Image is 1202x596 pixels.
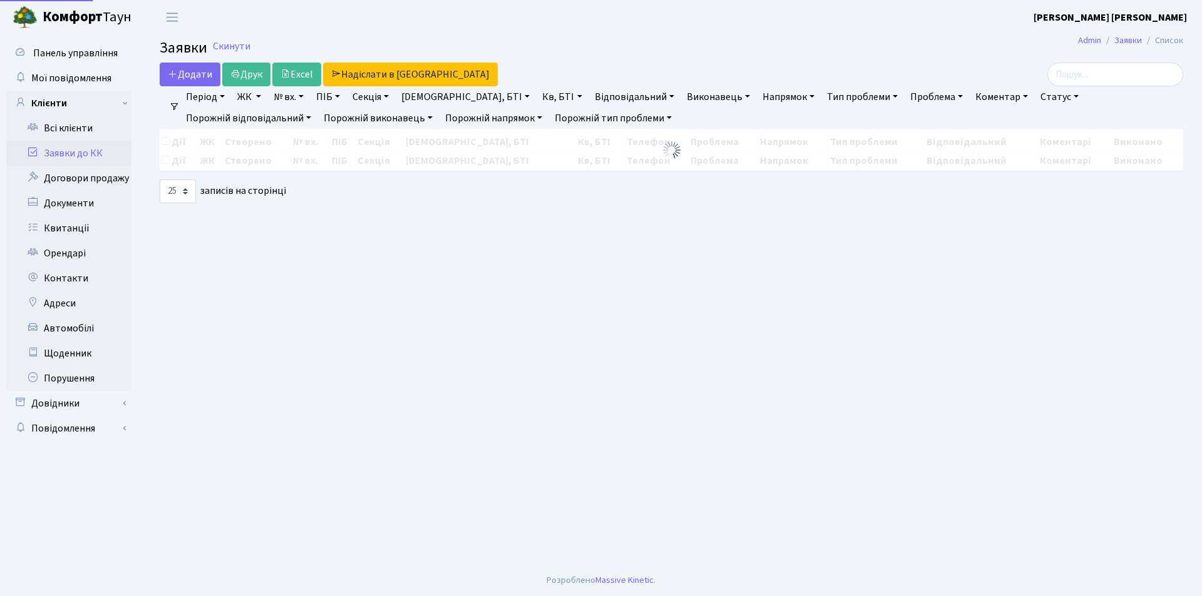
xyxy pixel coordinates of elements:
a: Контакти [6,266,131,291]
a: ЖК [232,86,266,108]
button: Переключити навігацію [157,7,188,28]
a: Заявки [1114,34,1142,47]
a: Статус [1035,86,1084,108]
a: Admin [1078,34,1101,47]
li: Список [1142,34,1183,48]
a: Всі клієнти [6,116,131,141]
a: Довідники [6,391,131,416]
a: Відповідальний [590,86,679,108]
a: Порожній напрямок [440,108,547,129]
a: Щоденник [6,341,131,366]
a: Додати [160,63,220,86]
a: Надіслати в [GEOGRAPHIC_DATA] [323,63,498,86]
div: Розроблено . [547,573,655,587]
a: Мої повідомлення [6,66,131,91]
a: Порожній відповідальний [181,108,316,129]
a: Договори продажу [6,166,131,191]
a: Документи [6,191,131,216]
a: Секція [347,86,394,108]
a: Excel [272,63,321,86]
select: записів на сторінці [160,179,196,203]
b: [PERSON_NAME] [PERSON_NAME] [1034,11,1187,24]
a: Автомобілі [6,316,131,341]
a: Клієнти [6,91,131,116]
a: ПІБ [311,86,345,108]
a: Адреси [6,291,131,316]
a: [DEMOGRAPHIC_DATA], БТІ [396,86,535,108]
span: Таун [43,7,131,28]
a: Скинути [213,41,250,53]
a: Напрямок [758,86,819,108]
a: Порожній виконавець [319,108,438,129]
a: Панель управління [6,41,131,66]
a: № вх. [269,86,309,108]
img: logo.png [13,5,38,30]
a: Період [181,86,230,108]
input: Пошук... [1047,63,1183,86]
a: Порожній тип проблеми [550,108,677,129]
b: Комфорт [43,7,103,27]
label: записів на сторінці [160,179,286,203]
a: Орендарі [6,241,131,266]
a: Заявки до КК [6,141,131,166]
a: Коментар [970,86,1033,108]
a: Massive Kinetic [595,573,654,587]
span: Додати [168,68,212,81]
a: Виконавець [682,86,755,108]
img: Обробка... [662,140,682,160]
a: Друк [222,63,270,86]
a: [PERSON_NAME] [PERSON_NAME] [1034,10,1187,25]
a: Повідомлення [6,416,131,441]
span: Мої повідомлення [31,71,111,85]
a: Проблема [905,86,968,108]
a: Порушення [6,366,131,391]
a: Тип проблеми [822,86,903,108]
span: Панель управління [33,46,118,60]
nav: breadcrumb [1059,28,1202,54]
span: Заявки [160,37,207,59]
a: Кв, БТІ [537,86,587,108]
a: Квитанції [6,216,131,241]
